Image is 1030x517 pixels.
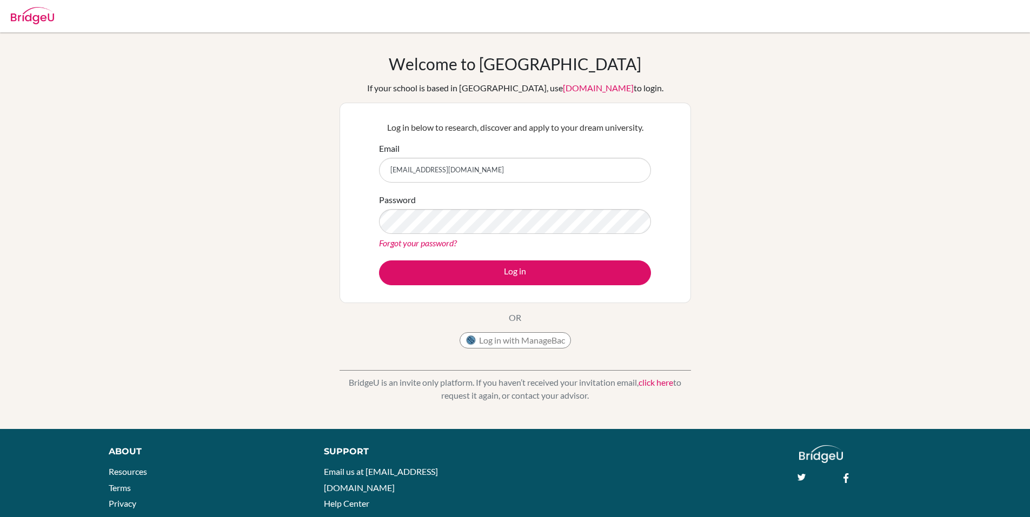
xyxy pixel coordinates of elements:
img: Bridge-U [11,7,54,24]
a: Help Center [324,498,369,508]
label: Email [379,142,400,155]
h1: Welcome to [GEOGRAPHIC_DATA] [389,54,641,73]
button: Log in [379,260,651,285]
p: OR [509,311,521,324]
a: Terms [109,482,131,493]
a: [DOMAIN_NAME] [563,83,634,93]
button: Log in with ManageBac [460,332,571,348]
a: Email us at [EMAIL_ADDRESS][DOMAIN_NAME] [324,466,438,493]
iframe: Intercom live chat [993,480,1019,506]
img: logo_white@2x-f4f0deed5e89b7ecb1c2cc34c3e3d731f90f0f143d5ea2071677605dd97b5244.png [799,445,843,463]
p: Log in below to research, discover and apply to your dream university. [379,121,651,134]
a: Privacy [109,498,136,508]
div: Support [324,445,502,458]
div: If your school is based in [GEOGRAPHIC_DATA], use to login. [367,82,663,95]
a: Forgot your password? [379,238,457,248]
p: BridgeU is an invite only platform. If you haven’t received your invitation email, to request it ... [340,376,691,402]
a: click here [639,377,673,387]
label: Password [379,193,416,206]
div: About [109,445,300,458]
a: Resources [109,466,147,476]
